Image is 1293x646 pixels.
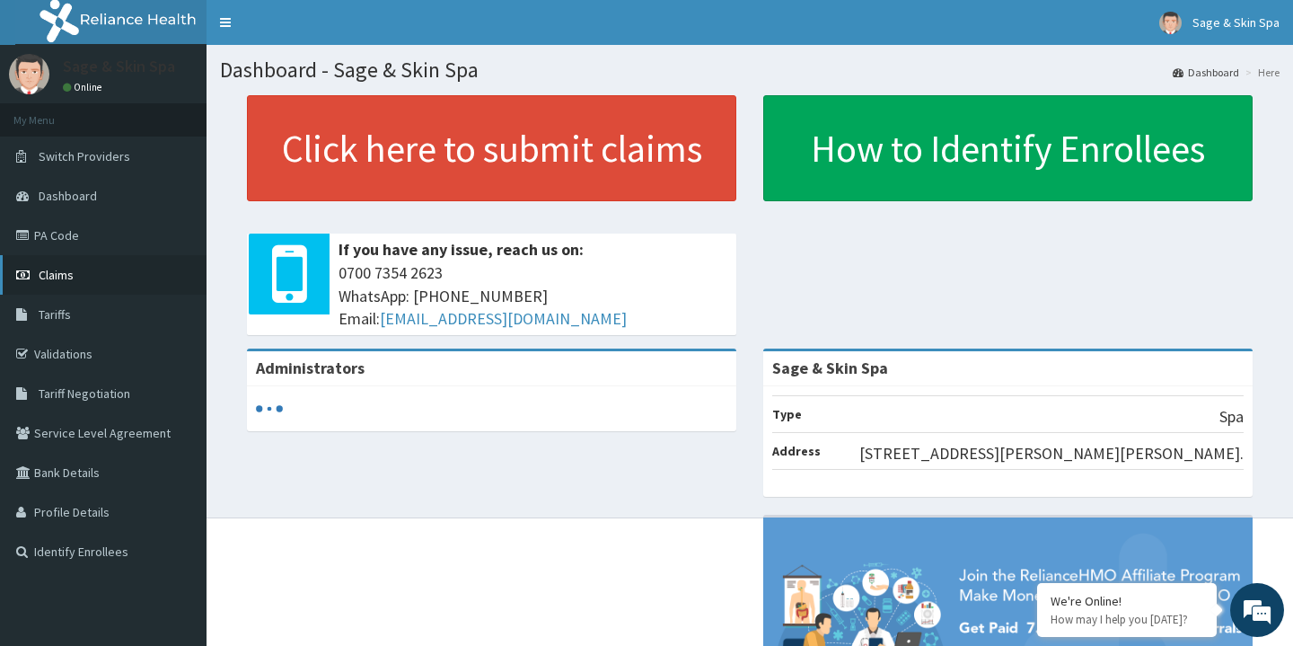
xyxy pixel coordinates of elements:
a: Online [63,81,106,93]
a: Click here to submit claims [247,95,736,201]
span: Tariffs [39,306,71,323]
span: Dashboard [39,188,97,204]
img: User Image [9,54,49,94]
b: Type [772,406,802,422]
li: Here [1241,65,1280,80]
strong: Sage & Skin Spa [772,358,888,378]
p: How may I help you today? [1051,612,1203,627]
p: [STREET_ADDRESS][PERSON_NAME][PERSON_NAME]. [859,442,1244,465]
img: User Image [1159,12,1182,34]
span: Sage & Skin Spa [1192,14,1280,31]
p: Sage & Skin Spa [63,58,175,75]
span: 0700 7354 2623 WhatsApp: [PHONE_NUMBER] Email: [339,261,727,331]
a: [EMAIL_ADDRESS][DOMAIN_NAME] [380,308,627,329]
div: We're Online! [1051,593,1203,609]
a: How to Identify Enrollees [763,95,1253,201]
h1: Dashboard - Sage & Skin Spa [220,58,1280,82]
b: If you have any issue, reach us on: [339,239,584,260]
span: Switch Providers [39,148,130,164]
span: Tariff Negotiation [39,385,130,402]
a: Dashboard [1173,65,1239,80]
svg: audio-loading [256,395,283,422]
span: Claims [39,267,74,283]
b: Administrators [256,358,365,378]
p: Spa [1219,405,1244,429]
b: Address [772,443,821,459]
